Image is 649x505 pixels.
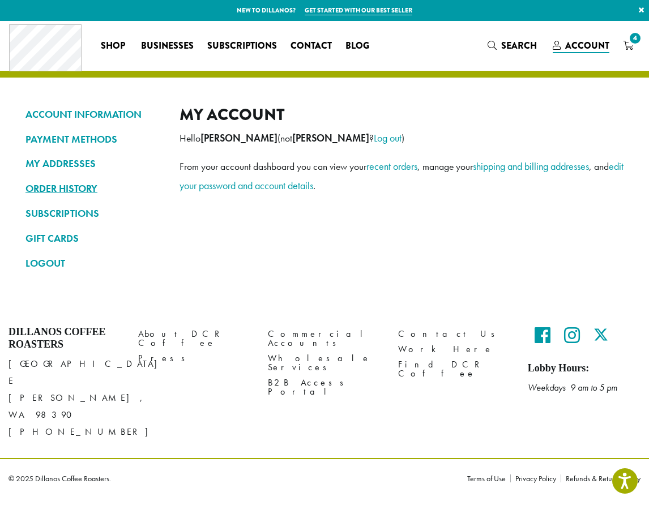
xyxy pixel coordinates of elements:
a: Refunds & Returns Policy [561,474,641,482]
a: About DCR Coffee [138,326,251,350]
a: Commercial Accounts [268,326,381,350]
a: MY ADDRESSES [25,154,163,173]
strong: [PERSON_NAME] [200,132,277,144]
a: Wholesale Services [268,351,381,375]
a: shipping and billing addresses [473,160,589,173]
p: © 2025 Dillanos Coffee Roasters. [8,474,450,482]
span: Businesses [141,39,194,53]
a: LOGOUT [25,254,163,273]
a: Find DCR Coffee [398,357,511,382]
span: Contact [291,39,332,53]
h4: Dillanos Coffee Roasters [8,326,121,350]
a: Terms of Use [467,474,510,482]
a: Press [138,351,251,366]
a: SUBSCRIPTIONS [25,204,163,223]
span: 4 [627,31,643,46]
a: GIFT CARDS [25,229,163,248]
a: Work Here [398,342,511,357]
a: ORDER HISTORY [25,179,163,198]
span: Blog [345,39,369,53]
span: Subscriptions [207,39,277,53]
nav: Account pages [25,105,163,282]
p: From your account dashboard you can view your , manage your , and . [180,157,624,195]
a: Search [481,36,546,55]
a: Contact Us [398,326,511,341]
a: B2B Access Portal [268,375,381,400]
a: recent orders [366,160,417,173]
strong: [PERSON_NAME] [292,132,369,144]
a: Shop [94,37,134,55]
p: Hello (not ? ) [180,129,624,148]
a: Get started with our best seller [305,6,412,15]
a: Privacy Policy [510,474,561,482]
span: Search [501,39,537,52]
span: Account [565,39,609,52]
em: Weekdays 9 am to 5 pm [528,382,617,393]
a: PAYMENT METHODS [25,130,163,149]
p: [GEOGRAPHIC_DATA] E [PERSON_NAME], WA 98390 [PHONE_NUMBER] [8,356,121,440]
a: ACCOUNT INFORMATION [25,105,163,124]
a: Log out [374,131,402,144]
h2: My account [180,105,624,125]
span: Shop [101,39,125,53]
h5: Lobby Hours: [528,362,641,375]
